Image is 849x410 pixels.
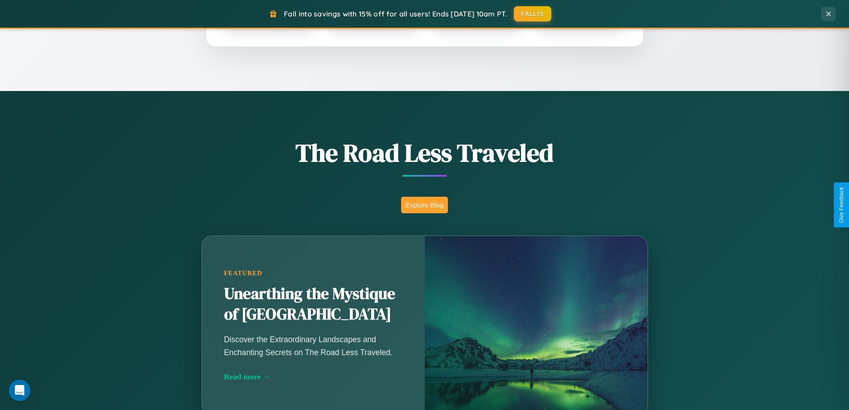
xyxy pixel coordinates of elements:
button: Explore Blog [401,197,448,213]
span: Fall into savings with 15% off for all users! Ends [DATE] 10am PT. [284,9,507,18]
h2: Unearthing the Mystique of [GEOGRAPHIC_DATA] [224,284,402,325]
p: Discover the Extraordinary Landscapes and Enchanting Secrets on The Road Less Traveled. [224,333,402,358]
div: Featured [224,269,402,277]
button: FALL15 [514,6,551,21]
h1: The Road Less Traveled [157,136,692,170]
div: Give Feedback [838,187,845,223]
div: Read more → [224,372,402,381]
div: Open Intercom Messenger [9,380,30,401]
